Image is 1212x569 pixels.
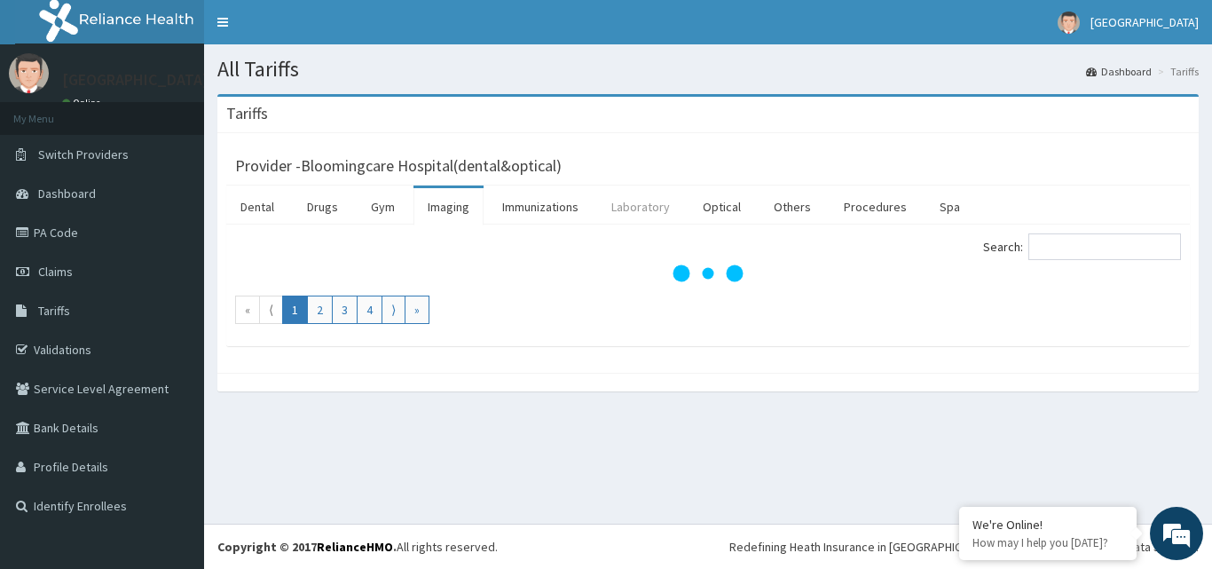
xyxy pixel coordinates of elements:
[259,296,283,324] a: Go to previous page
[689,188,755,225] a: Optical
[1028,233,1181,260] input: Search:
[282,296,308,324] a: Go to page number 1
[405,296,429,324] a: Go to last page
[62,72,209,88] p: [GEOGRAPHIC_DATA]
[488,188,593,225] a: Immunizations
[38,146,129,162] span: Switch Providers
[204,524,1212,569] footer: All rights reserved.
[413,188,484,225] a: Imaging
[382,296,405,324] a: Go to next page
[38,264,73,280] span: Claims
[332,296,358,324] a: Go to page number 3
[62,97,105,109] a: Online
[972,517,1123,533] div: We're Online!
[235,296,260,324] a: Go to first page
[1086,64,1152,79] a: Dashboard
[307,296,333,324] a: Go to page number 2
[759,188,825,225] a: Others
[597,188,684,225] a: Laboratory
[830,188,921,225] a: Procedures
[235,158,562,174] h3: Provider - Bloomingcare Hospital(dental&optical)
[293,188,352,225] a: Drugs
[972,535,1123,550] p: How may I help you today?
[317,539,393,555] a: RelianceHMO
[357,296,382,324] a: Go to page number 4
[38,186,96,202] span: Dashboard
[983,233,1181,260] label: Search:
[1090,14,1199,30] span: [GEOGRAPHIC_DATA]
[1058,12,1080,34] img: User Image
[925,188,974,225] a: Spa
[1153,64,1199,79] li: Tariffs
[673,238,744,309] svg: audio-loading
[38,303,70,319] span: Tariffs
[217,58,1199,81] h1: All Tariffs
[357,188,409,225] a: Gym
[226,188,288,225] a: Dental
[217,539,397,555] strong: Copyright © 2017 .
[9,53,49,93] img: User Image
[226,106,268,122] h3: Tariffs
[729,538,1199,556] div: Redefining Heath Insurance in [GEOGRAPHIC_DATA] using Telemedicine and Data Science!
